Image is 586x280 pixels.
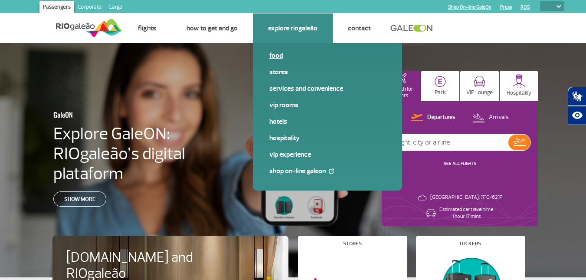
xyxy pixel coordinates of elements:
button: VIP Lounge [460,71,499,101]
p: Departures [427,113,455,122]
h4: Stores [343,241,362,246]
p: VIP Lounge [466,89,493,96]
a: Hotels [269,117,386,126]
div: Plugin de acessibilidade da Hand Talk. [568,87,586,125]
button: Abrir tradutor de língua de sinais. [568,87,586,106]
p: Arrivals [489,113,509,122]
a: SEE ALL FLIGHTS [444,161,476,166]
button: SEE ALL FLIGHTS [441,160,479,167]
a: How to get and go [187,24,238,33]
a: Cargo [105,1,126,15]
button: Arrivals [470,112,511,123]
a: Show more [53,191,106,207]
input: Flight, city or airline [389,134,508,151]
button: Park [421,71,460,101]
a: VIP Rooms [269,100,386,110]
a: Press [500,4,512,10]
a: Contact [348,24,371,33]
a: Services and Convenience [269,84,386,93]
h4: Lockers [460,241,481,246]
img: vipRoom.svg [474,76,485,87]
a: Hospitality [269,133,386,143]
a: VIP Experience [269,150,386,159]
a: Shop On-line GaleOn [448,4,491,10]
img: hospitality.svg [512,74,526,88]
a: RQS [521,4,530,10]
h3: GaleON [53,105,198,124]
p: Estimated car travel time: 1 hour 17 mins [439,206,494,220]
a: Passengers [39,1,74,15]
p: [GEOGRAPHIC_DATA]: 17°C/62°F [430,194,502,201]
a: Corporate [74,1,105,15]
button: Abrir recursos assistivos. [568,106,586,125]
p: Park [435,89,446,96]
img: carParkingHome.svg [435,76,446,87]
button: Departures [408,112,458,123]
a: Shop On-line GaleOn [269,166,386,176]
p: Hospitality [507,90,531,96]
img: External Link Icon [329,168,334,174]
a: Stores [269,67,386,77]
a: Food [269,51,386,60]
h4: Explore GaleON: RIOgaleão’s digital plataform [53,124,241,184]
a: Flights [138,24,156,33]
button: Hospitality [500,71,538,101]
a: Explore RIOgaleão [268,24,318,33]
